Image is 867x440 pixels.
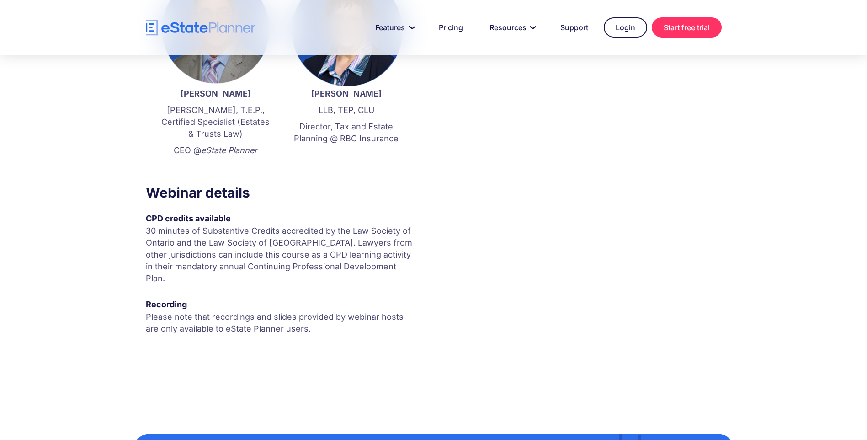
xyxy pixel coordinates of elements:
p: LLB, TEP, CLU [290,104,403,116]
a: Support [549,18,599,37]
a: home [146,20,255,36]
a: Resources [479,18,545,37]
em: eState Planner [201,145,257,155]
p: Director, Tax and Estate Planning @ RBC Insurance [290,121,403,145]
p: ‍ [160,161,272,173]
h3: Webinar details [146,182,416,203]
p: ‍ [146,339,416,351]
a: Login [604,17,647,38]
strong: CPD credits available [146,214,231,223]
p: Please note that recordings and slides provided by webinar hosts are only available to eState Pla... [146,311,416,335]
a: Pricing [428,18,474,37]
a: Features [364,18,423,37]
strong: [PERSON_NAME] [311,89,382,98]
div: Recording [146,298,416,311]
p: ‍ [290,149,403,161]
p: CEO @ [160,145,272,156]
p: [PERSON_NAME], T.E.P., Certified Specialist (Estates & Trusts Law) [160,104,272,140]
strong: [PERSON_NAME] [181,89,251,98]
p: 30 minutes of Substantive Credits accredited by the Law Society of Ontario and the Law Society of... [146,225,416,284]
a: Start free trial [652,17,722,38]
